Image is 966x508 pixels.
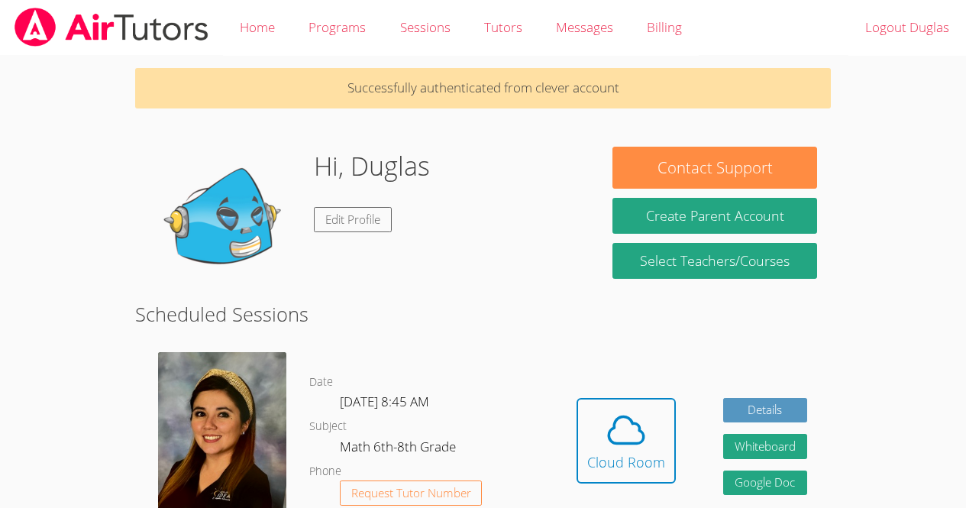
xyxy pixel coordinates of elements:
a: Google Doc [723,471,807,496]
a: Details [723,398,807,423]
h1: Hi, Duglas [314,147,430,186]
dt: Phone [309,462,341,481]
button: Contact Support [612,147,816,189]
dd: Math 6th-8th Grade [340,436,459,462]
p: Successfully authenticated from clever account [135,68,831,108]
span: Messages [556,18,613,36]
img: default.png [149,147,302,299]
button: Whiteboard [723,434,807,459]
span: Request Tutor Number [351,487,471,499]
span: [DATE] 8:45 AM [340,393,429,410]
a: Edit Profile [314,207,392,232]
div: Cloud Room [587,451,665,473]
dt: Date [309,373,333,392]
button: Cloud Room [577,398,676,484]
dt: Subject [309,417,347,436]
h2: Scheduled Sessions [135,299,831,328]
a: Select Teachers/Courses [612,243,816,279]
button: Create Parent Account [612,198,816,234]
img: airtutors_banner-c4298cdbf04f3fff15de1276eac7730deb9818008684d7c2e4769d2f7ddbe033.png [13,8,210,47]
button: Request Tutor Number [340,480,483,506]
